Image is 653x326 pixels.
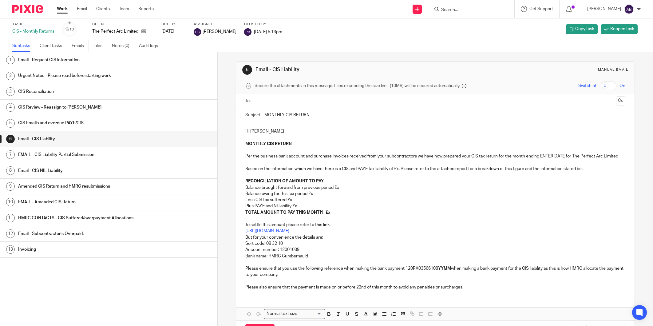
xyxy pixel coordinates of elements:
label: Task [12,22,54,27]
span: Copy task [575,26,594,32]
label: Assignee [194,22,236,27]
img: svg%3E [624,4,634,14]
div: 11 [6,214,15,222]
strong: TOTAL AMOUNT TO PAY THIS MONTH £x [245,210,330,215]
a: Work [57,6,68,12]
span: Get Support [529,7,553,11]
p: To settle this amount please refer to this link: But for your convenience the details are: Sort c... [245,216,625,278]
h1: Email - Request CIS information [18,55,147,65]
p: Less CIS tax suffered £x [245,197,625,203]
span: Normal text size [265,311,299,317]
h1: Invoicing [18,245,147,254]
p: Please also ensure that the payment is made on or before 22nd of this month to avoid any penaltie... [245,284,625,290]
h1: Email - Subcontractor's Overpaid. [18,229,147,238]
span: Secure the attachments in this message. Files exceeding the size limit (10MB) will be secured aut... [255,83,460,89]
p: Balance owing for this tax period £x [245,191,625,197]
h1: EMAIL - Amended CIS Return [18,197,147,207]
span: Switch off [578,83,598,89]
label: To: [245,98,252,104]
h1: EMAIL - CIS Liability Partial Submission [18,150,147,159]
div: CIS - Monthly Returns [12,28,54,34]
h1: CIS Review - Reassign to [PERSON_NAME] [18,103,147,112]
label: Due by [161,22,186,27]
div: Manual email [598,67,628,72]
div: 1 [6,56,15,64]
span: On [619,83,625,89]
span: Reopen task [610,26,634,32]
div: 6 [242,65,252,75]
div: 7 [6,150,15,159]
h1: Email - CIS NIL Liability [18,166,147,175]
div: 6 [6,135,15,143]
div: 12 [6,229,15,238]
div: 10 [6,198,15,206]
a: Clients [96,6,110,12]
h1: Email - CIS Liability [255,66,449,73]
div: 5 [6,119,15,128]
p: Plus PAYE and NI liability £x [245,203,625,209]
a: Reports [138,6,154,12]
p: The Perfect Arc Limited [92,28,138,34]
a: Reopen task [601,24,638,34]
a: Subtasks [12,40,35,52]
a: Team [119,6,129,12]
div: 8 [6,166,15,175]
img: svg%3E [194,28,201,36]
a: Files [93,40,107,52]
p: [PERSON_NAME] [587,6,621,12]
strong: RECONCILIATION OF AMOUNT TO PAY [245,179,324,183]
a: Client tasks [40,40,67,52]
h1: HMRC CONTACTS - CIS Suffered/overpayment Allocations [18,213,147,223]
div: Search for option [264,309,325,319]
p: Per the business bank account and purchase invoices received from your subcontractors we have now... [245,141,625,185]
h1: CIS Reconciliation [18,87,147,96]
img: Pixie [12,5,43,13]
a: Notes (0) [112,40,134,52]
div: 2 [6,72,15,80]
h1: Urgent Notes - Please read before starting work [18,71,147,80]
div: 9 [6,182,15,191]
label: Subject: [245,112,261,118]
input: Search [441,7,496,13]
h1: CIS Emails and overdue PAYE/CIS [18,118,147,128]
div: [DATE] [161,28,186,34]
span: [DATE] 5:13pm [254,30,282,34]
label: Client [92,22,154,27]
div: 13 [6,245,15,254]
a: Copy task [566,24,598,34]
a: Emails [72,40,89,52]
a: [URL][DOMAIN_NAME] [245,229,289,233]
a: Email [77,6,87,12]
div: 4 [6,103,15,112]
button: Cc [616,96,625,105]
strong: YYMM [438,266,451,271]
div: 0 [65,26,74,33]
h1: Amended CIS Return and HMRC resubmissions [18,182,147,191]
a: Audit logs [139,40,163,52]
p: Balance brought forward from previous period £x [245,185,625,191]
p: Hi [PERSON_NAME] [245,128,625,134]
div: 3 [6,87,15,96]
label: Closed by [244,22,282,27]
strong: MONTHLY CIS RETURN [245,142,292,146]
input: Search for option [299,311,322,317]
h1: Email - CIS Liability [18,134,147,144]
img: svg%3E [244,28,251,36]
small: /13 [68,28,74,31]
span: [PERSON_NAME] [203,29,236,35]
